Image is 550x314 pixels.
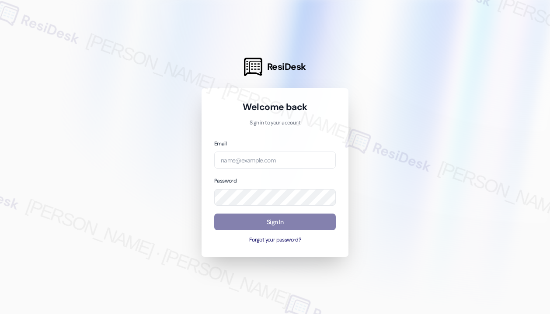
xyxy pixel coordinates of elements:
label: Email [214,140,226,147]
input: name@example.com [214,152,336,169]
h1: Welcome back [214,101,336,113]
button: Sign In [214,214,336,231]
label: Password [214,177,237,184]
p: Sign in to your account [214,119,336,127]
span: ResiDesk [267,61,306,73]
button: Forgot your password? [214,236,336,244]
img: ResiDesk Logo [244,58,262,76]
